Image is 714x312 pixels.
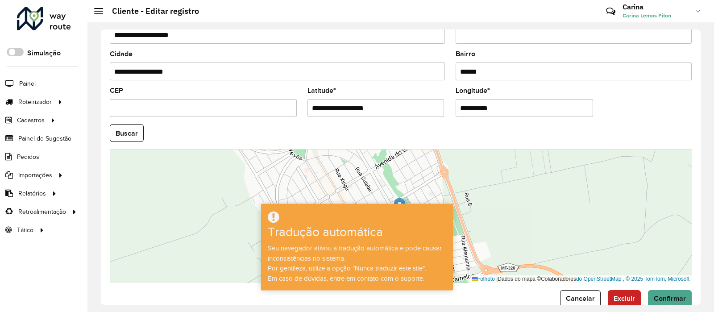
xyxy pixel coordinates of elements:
[498,276,541,282] font: Dados do mapa ©
[18,99,52,105] font: Roteirizador
[623,2,643,11] font: Carina
[17,227,33,233] font: Tático
[27,49,61,57] font: Simulação
[116,129,138,137] font: Buscar
[110,50,133,58] font: Cidade
[112,6,199,16] font: Cliente - Editar registro
[472,276,495,282] a: Folheto
[19,80,36,87] font: Painel
[614,295,635,302] font: Excluir
[268,265,426,272] font: Por gentileza, utilize a opção "Nunca traduzir este site".
[18,135,71,142] font: Painel de Sugestão
[576,276,689,282] a: do OpenStreetMap , © 2025 TomTom, Microsoft
[18,208,66,215] font: Retroalimentação
[268,225,383,239] font: Tradução automática
[307,87,333,94] font: Latitude
[17,154,39,160] font: Pedidos
[560,290,601,307] button: Cancelar
[541,276,576,282] font: Colaboradores
[110,87,123,94] font: CEP
[496,276,498,282] font: |
[394,198,405,216] img: Marker
[18,172,52,179] font: Importações
[17,117,45,124] font: Cadastros
[268,245,442,262] font: Seu navegador ativou a tradução automática e pode causar inconsistências no sistema.
[477,276,495,282] font: Folheto
[456,50,475,58] font: Bairro
[456,87,487,94] font: Longitude
[648,290,692,307] button: Confirmar
[18,190,46,197] font: Relatórios
[623,12,671,19] font: Carina Lemos Piton
[601,2,620,21] a: Contato Rápido
[110,124,144,142] button: Buscar
[608,290,641,307] button: Excluir
[268,275,424,282] font: Em caso de dúvidas, entre em contato com o suporte.
[654,295,686,302] font: Confirmar
[566,295,595,302] font: Cancelar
